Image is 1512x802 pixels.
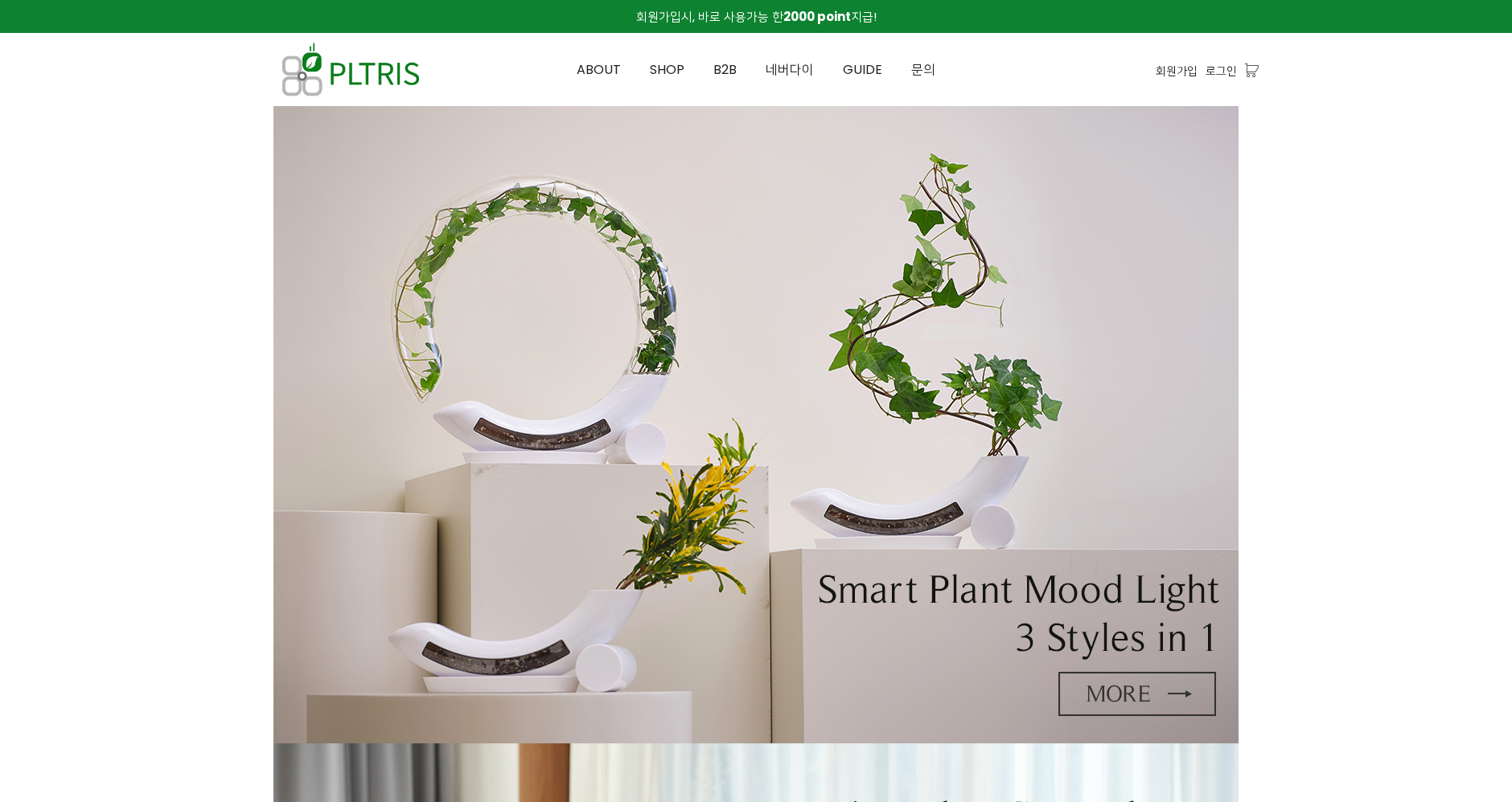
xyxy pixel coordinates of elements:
[713,60,737,79] span: B2B
[562,34,635,106] a: ABOUT
[828,34,897,106] a: GUIDE
[1206,62,1237,80] a: 로그인
[636,8,877,25] span: 회원가입시, 바로 사용가능 한 지급!
[766,60,814,79] span: 네버다이
[843,60,882,79] span: GUIDE
[751,34,828,106] a: 네버다이
[650,60,684,79] span: SHOP
[635,34,699,106] a: SHOP
[897,34,950,106] a: 문의
[911,60,935,79] span: 문의
[699,34,751,106] a: B2B
[577,60,621,79] span: ABOUT
[1156,62,1198,80] a: 회원가입
[783,8,851,25] strong: 2000 point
